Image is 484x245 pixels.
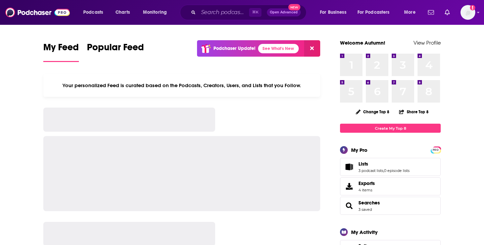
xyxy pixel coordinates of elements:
a: Show notifications dropdown [442,7,452,18]
button: open menu [353,7,399,18]
span: Monitoring [143,8,167,17]
span: Charts [115,8,130,17]
span: Lists [358,161,368,167]
div: Your personalized Feed is curated based on the Podcasts, Creators, Users, and Lists that you Follow. [43,74,320,97]
span: Popular Feed [87,42,144,57]
a: Lists [358,161,409,167]
span: Open Advanced [270,11,298,14]
span: For Podcasters [357,8,390,17]
span: More [404,8,416,17]
span: Logged in as autumncomm [461,5,475,20]
span: My Feed [43,42,79,57]
span: Exports [342,182,356,191]
div: Search podcasts, credits, & more... [186,5,313,20]
button: Share Top 8 [399,105,429,118]
span: Exports [358,180,375,186]
a: View Profile [414,40,441,46]
a: Create My Top 8 [340,124,441,133]
input: Search podcasts, credits, & more... [198,7,249,18]
button: open menu [79,7,112,18]
a: Searches [342,201,356,210]
a: Show notifications dropdown [425,7,437,18]
a: Exports [340,177,441,195]
img: User Profile [461,5,475,20]
a: PRO [432,147,440,152]
button: Open AdvancedNew [267,8,301,16]
a: See What's New [258,44,299,53]
span: 4 items [358,188,375,192]
a: Charts [111,7,134,18]
button: Change Top 8 [352,108,393,116]
span: ⌘ K [249,8,261,17]
span: , [383,168,384,173]
button: open menu [315,7,355,18]
span: PRO [432,147,440,152]
button: open menu [399,7,424,18]
div: My Activity [351,229,378,235]
span: Lists [340,158,441,176]
div: My Pro [351,147,368,153]
span: For Business [320,8,346,17]
p: Podchaser Update! [213,46,255,51]
a: 3 podcast lists [358,168,383,173]
a: My Feed [43,42,79,62]
a: Popular Feed [87,42,144,62]
span: Searches [340,197,441,215]
a: Welcome Autumn! [340,40,385,46]
button: Show profile menu [461,5,475,20]
a: 3 saved [358,207,372,212]
a: Searches [358,200,380,206]
a: 0 episode lists [384,168,409,173]
button: open menu [138,7,176,18]
span: Podcasts [83,8,103,17]
img: Podchaser - Follow, Share and Rate Podcasts [5,6,70,19]
span: New [288,4,300,10]
a: Lists [342,162,356,172]
svg: Add a profile image [470,5,475,10]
